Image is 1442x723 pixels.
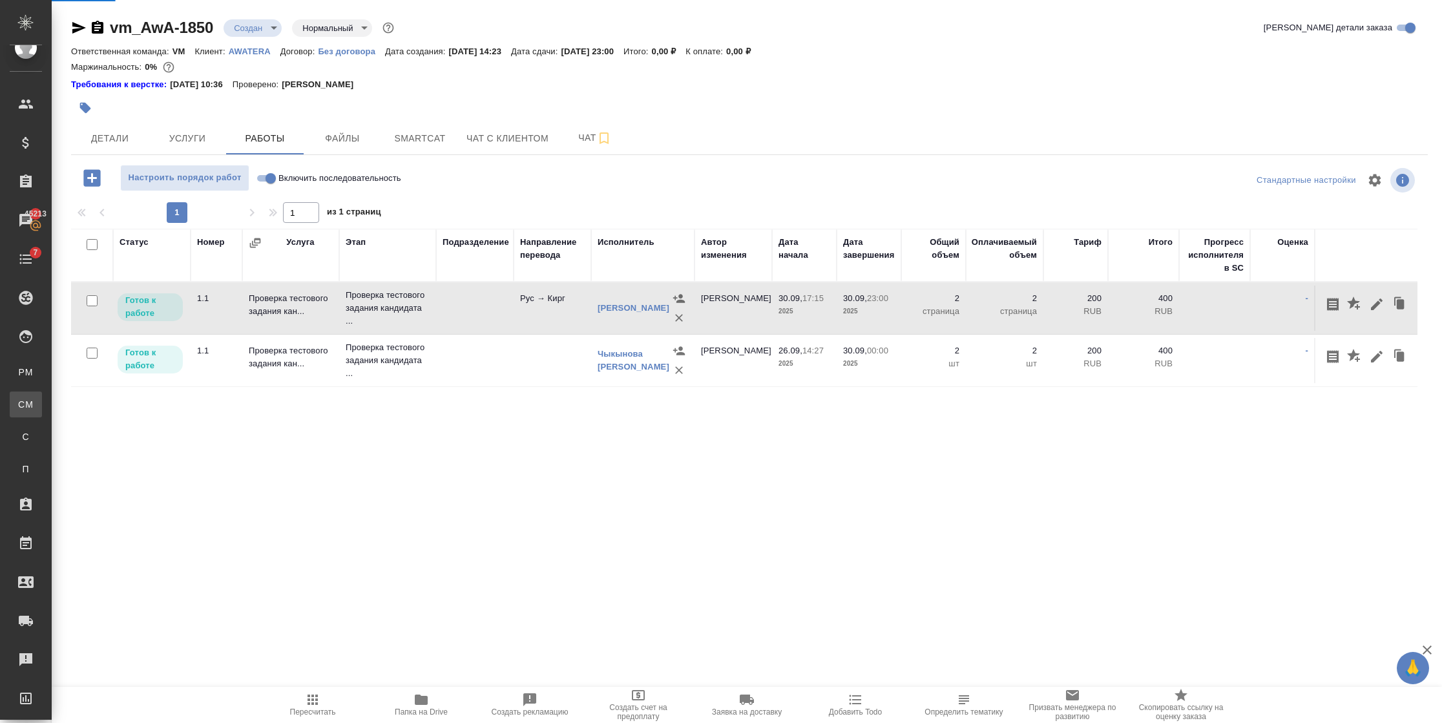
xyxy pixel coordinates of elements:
button: Скопировать ссылку для ЯМессенджера [71,20,87,36]
p: RUB [1050,305,1102,318]
p: 2 [972,344,1037,357]
span: Работы [234,131,296,147]
button: Удалить [1412,292,1434,317]
button: Добавить работу [74,165,110,191]
div: Направление перевода [520,236,585,262]
p: 0,00 ₽ [726,47,760,56]
span: Файлы [311,131,373,147]
a: С [10,424,42,450]
button: Удалить [1412,344,1434,369]
div: Создан [292,19,372,37]
a: CM [10,392,42,417]
td: [PERSON_NAME] [695,286,772,331]
p: RUB [1050,357,1102,370]
button: Скопировать мини-бриф [1322,344,1344,369]
a: AWATERA [229,45,280,56]
button: Доп статусы указывают на важность/срочность заказа [380,19,397,36]
p: 2025 [778,357,830,370]
button: Создан [230,23,266,34]
p: страница [972,305,1037,318]
div: Исполнитель может приступить к работе [116,344,184,375]
a: PM [10,359,42,385]
p: 2 [908,292,959,305]
a: П [10,456,42,482]
p: 26.09, [778,346,802,355]
p: 30.09, [778,293,802,303]
span: Настроить таблицу [1359,165,1390,196]
button: Удалить [669,361,689,380]
span: из 1 страниц [327,204,381,223]
div: Исполнитель может приступить к работе [116,292,184,322]
div: Дата начала [778,236,830,262]
a: [PERSON_NAME] [598,303,669,313]
button: Клонировать [1388,344,1412,369]
p: [PERSON_NAME] [282,78,363,91]
p: 17:15 [802,293,824,303]
button: Добавить тэг [71,94,99,122]
td: Рус → Кирг [514,286,591,331]
button: Сгруппировать [249,236,262,249]
p: 2025 [843,305,895,318]
button: Добавить Todo [801,687,910,723]
td: Проверка тестового задания кан... [242,338,339,383]
button: 🙏 [1397,652,1429,684]
div: Оплачиваемый объем [972,236,1037,262]
span: Smartcat [389,131,451,147]
span: 🙏 [1402,655,1424,682]
button: Скопировать ссылку [90,20,105,36]
p: Проверка тестового задания кандидата ... [346,289,430,328]
span: С [16,430,36,443]
span: Добавить Todo [829,707,882,717]
p: шт [972,357,1037,370]
button: Определить тематику [910,687,1018,723]
span: [PERSON_NAME] детали заказа [1264,21,1392,34]
p: 00:00 [867,346,888,355]
p: 2025 [778,305,830,318]
p: Без договора [318,47,385,56]
div: Автор изменения [701,236,766,262]
p: Итого: [623,47,651,56]
p: Проверка тестового задания кандидата ... [346,341,430,380]
button: Клонировать [1388,292,1412,317]
button: Нормальный [298,23,357,34]
div: split button [1253,171,1359,191]
div: Тариф [1074,236,1102,249]
p: [DATE] 10:36 [170,78,233,91]
span: Услуги [156,131,218,147]
p: Клиент: [194,47,228,56]
p: 0% [145,62,160,72]
p: Договор: [280,47,319,56]
span: Папка на Drive [395,707,448,717]
p: страница [908,305,959,318]
button: Папка на Drive [367,687,475,723]
p: шт [908,357,959,370]
span: 7 [25,246,45,259]
p: Готов к работе [125,346,175,372]
div: Итого [1149,236,1173,249]
p: Ответственная команда: [71,47,172,56]
p: 200 [1050,292,1102,305]
p: Дата сдачи: [511,47,561,56]
button: Добавить оценку [1344,344,1366,369]
span: Создать рекламацию [492,707,569,717]
button: Редактировать [1366,344,1388,369]
button: 400.00 RUB; [160,59,177,76]
span: Определить тематику [925,707,1003,717]
p: [DATE] 14:23 [448,47,511,56]
p: К оплате: [685,47,726,56]
div: Этап [346,236,366,249]
p: RUB [1114,357,1173,370]
p: [DATE] 23:00 [561,47,623,56]
button: Создать счет на предоплату [584,687,693,723]
p: Дата создания: [385,47,448,56]
button: Настроить порядок работ [120,165,249,191]
span: Заявка на доставку [712,707,782,717]
p: Маржинальность: [71,62,145,72]
button: Назначить [669,341,689,361]
svg: Подписаться [596,131,612,146]
button: Призвать менеджера по развитию [1018,687,1127,723]
p: 2 [972,292,1037,305]
div: Дата завершения [843,236,895,262]
span: Включить последовательность [278,172,401,185]
div: Услуга [286,236,314,249]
